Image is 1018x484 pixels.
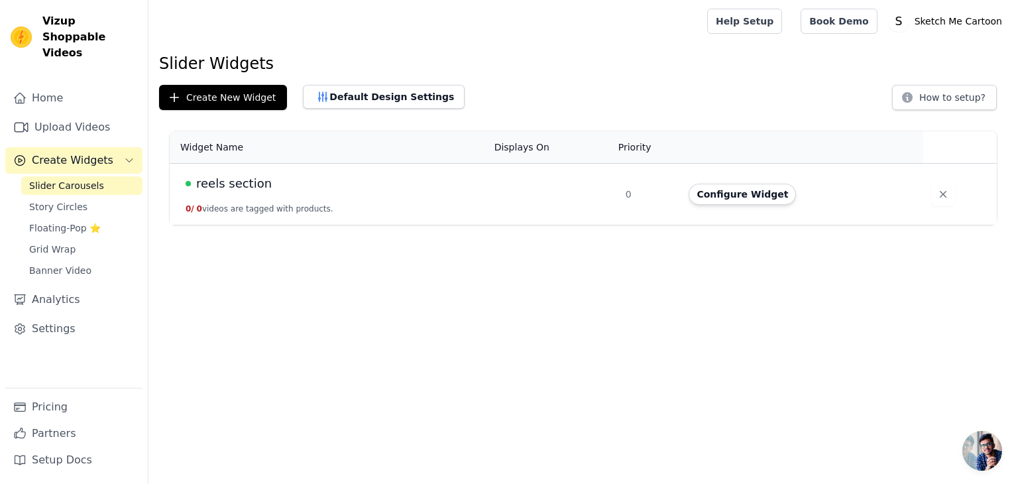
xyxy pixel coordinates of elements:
a: How to setup? [892,94,997,107]
h1: Slider Widgets [159,53,1007,74]
a: Floating-Pop ⭐ [21,219,142,237]
th: Displays On [486,131,618,164]
span: Floating-Pop ⭐ [29,221,101,235]
span: reels section [196,174,272,193]
p: Sketch Me Cartoon [909,9,1007,33]
a: Grid Wrap [21,240,142,259]
button: S Sketch Me Cartoon [888,9,1007,33]
img: Vizup [11,27,32,48]
button: Create New Widget [159,85,287,110]
span: Live Published [186,181,191,186]
a: Banner Video [21,261,142,280]
span: Vizup Shoppable Videos [42,13,137,61]
button: Delete widget [931,182,955,206]
th: Priority [618,131,681,164]
a: Analytics [5,286,142,313]
text: S [895,15,902,28]
a: Story Circles [21,198,142,216]
span: Grid Wrap [29,243,76,256]
span: 0 / [186,204,194,213]
button: Create Widgets [5,147,142,174]
button: Default Design Settings [303,85,465,109]
span: 0 [197,204,202,213]
a: Book Demo [801,9,877,34]
a: Partners [5,420,142,447]
span: Slider Carousels [29,179,104,192]
button: How to setup? [892,85,997,110]
td: 0 [618,164,681,225]
a: Pricing [5,394,142,420]
a: Setup Docs [5,447,142,473]
button: Configure Widget [689,184,796,205]
a: Open chat [962,431,1002,471]
span: Create Widgets [32,152,113,168]
span: Story Circles [29,200,87,213]
a: Upload Videos [5,114,142,141]
a: Slider Carousels [21,176,142,195]
button: 0/ 0videos are tagged with products. [186,204,333,214]
span: Banner Video [29,264,91,277]
a: Settings [5,316,142,342]
a: Help Setup [707,9,782,34]
a: Home [5,85,142,111]
th: Widget Name [170,131,486,164]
